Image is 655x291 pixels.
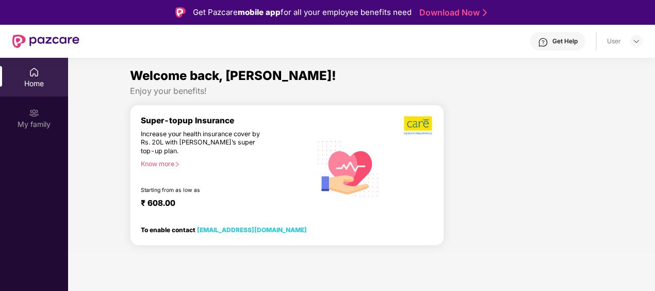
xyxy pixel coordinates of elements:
[607,37,621,45] div: User
[130,86,593,96] div: Enjoy your benefits!
[483,7,487,18] img: Stroke
[141,198,301,211] div: ₹ 608.00
[238,7,281,17] strong: mobile app
[141,226,307,233] div: To enable contact
[419,7,484,18] a: Download Now
[12,35,79,48] img: New Pazcare Logo
[141,187,268,194] div: Starting from as low as
[141,160,305,167] div: Know more
[312,131,385,205] img: svg+xml;base64,PHN2ZyB4bWxucz0iaHR0cDovL3d3dy53My5vcmcvMjAwMC9zdmciIHhtbG5zOnhsaW5rPSJodHRwOi8vd3...
[29,67,39,77] img: svg+xml;base64,PHN2ZyBpZD0iSG9tZSIgeG1sbnM9Imh0dHA6Ly93d3cudzMub3JnLzIwMDAvc3ZnIiB3aWR0aD0iMjAiIG...
[29,108,39,118] img: svg+xml;base64,PHN2ZyB3aWR0aD0iMjAiIGhlaWdodD0iMjAiIHZpZXdCb3g9IjAgMCAyMCAyMCIgZmlsbD0ibm9uZSIgeG...
[175,7,186,18] img: Logo
[197,226,307,234] a: [EMAIL_ADDRESS][DOMAIN_NAME]
[193,6,412,19] div: Get Pazcare for all your employee benefits need
[404,116,433,135] img: b5dec4f62d2307b9de63beb79f102df3.png
[141,130,267,156] div: Increase your health insurance cover by Rs. 20L with [PERSON_NAME]’s super top-up plan.
[141,116,312,125] div: Super-topup Insurance
[552,37,578,45] div: Get Help
[632,37,641,45] img: svg+xml;base64,PHN2ZyBpZD0iRHJvcGRvd24tMzJ4MzIiIHhtbG5zPSJodHRwOi8vd3d3LnczLm9yZy8yMDAwL3N2ZyIgd2...
[174,161,180,167] span: right
[538,37,548,47] img: svg+xml;base64,PHN2ZyBpZD0iSGVscC0zMngzMiIgeG1sbnM9Imh0dHA6Ly93d3cudzMub3JnLzIwMDAvc3ZnIiB3aWR0aD...
[130,68,336,83] span: Welcome back, [PERSON_NAME]!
